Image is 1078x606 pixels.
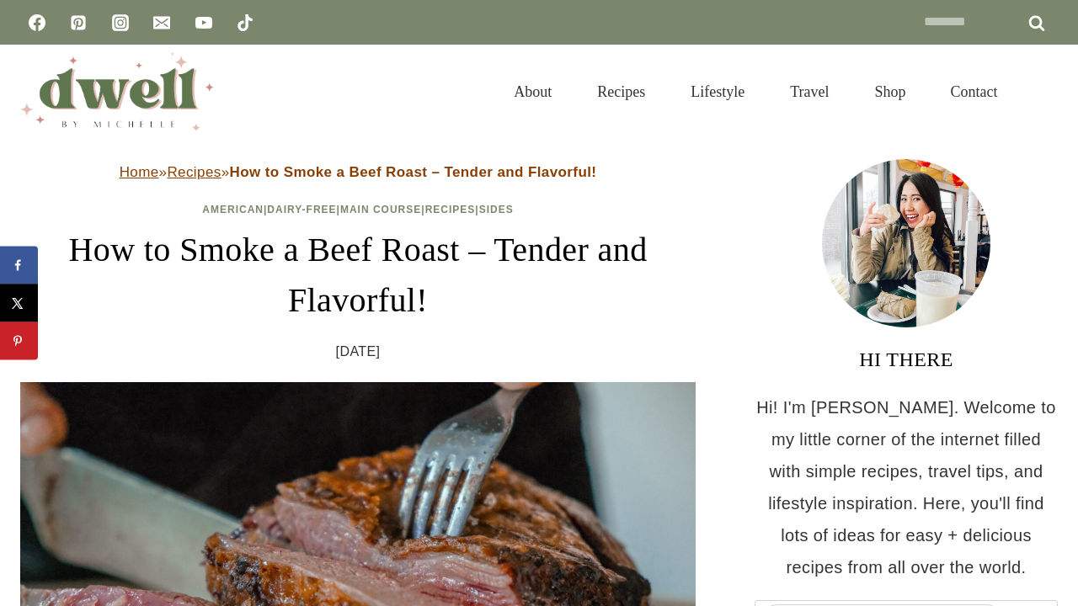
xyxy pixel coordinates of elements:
a: Sides [479,204,514,215]
h3: HI THERE [755,344,1058,375]
a: Instagram [104,6,137,40]
a: Home [120,164,159,180]
span: | | | | [202,204,513,215]
a: Lifestyle [668,62,767,121]
a: TikTok [228,6,262,40]
time: [DATE] [336,339,381,364]
a: About [491,62,574,121]
img: DWELL by michelle [20,53,214,130]
a: Recipes [425,204,476,215]
strong: How to Smoke a Beef Roast – Tender and Flavorful! [230,164,597,180]
a: Pinterest [61,6,95,40]
a: American [202,204,264,215]
span: » » [120,164,597,180]
nav: Primary Navigation [491,62,1021,121]
a: YouTube [187,6,221,40]
p: Hi! I'm [PERSON_NAME]. Welcome to my little corner of the internet filled with simple recipes, tr... [755,391,1058,583]
a: Recipes [574,62,668,121]
a: Main Course [340,204,421,215]
a: Email [145,6,179,40]
a: Contact [928,62,1021,121]
a: Travel [767,62,851,121]
a: Recipes [167,164,221,180]
button: View Search Form [1029,77,1058,106]
a: Dairy-Free [267,204,336,215]
a: Facebook [20,6,54,40]
a: Shop [851,62,928,121]
h1: How to Smoke a Beef Roast – Tender and Flavorful! [20,225,696,326]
